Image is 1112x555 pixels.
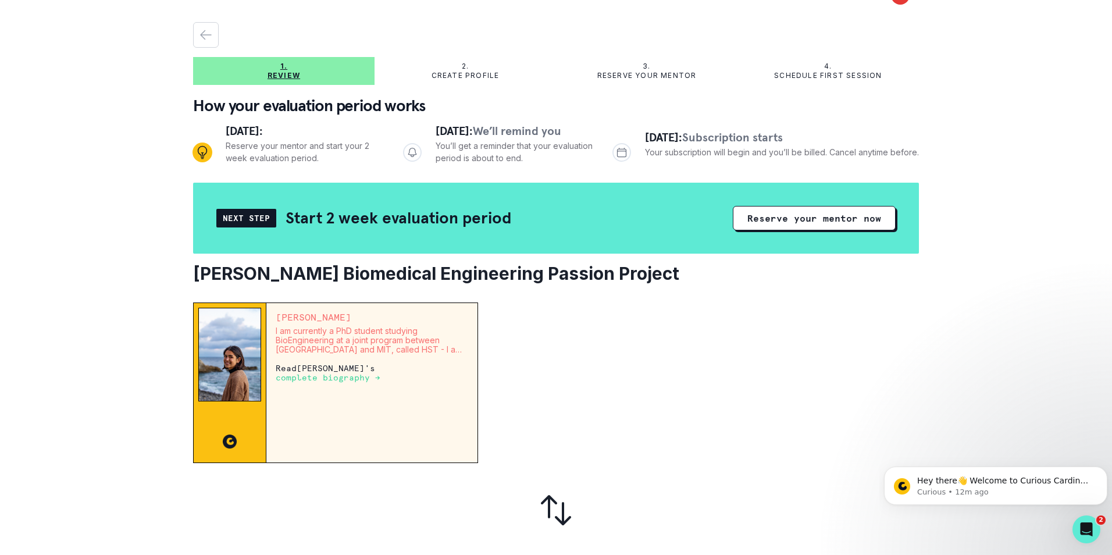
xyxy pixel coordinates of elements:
p: Review [268,71,300,80]
h2: Start 2 week evaluation period [286,208,511,228]
p: 4. [824,62,832,71]
span: We’ll remind you [473,123,561,138]
p: I am currently a PhD student studying BioEngineering at a joint program between [GEOGRAPHIC_DATA]... [276,326,468,354]
iframe: Intercom notifications message [879,442,1112,524]
span: [DATE]: [645,130,682,145]
p: 1. [280,62,287,71]
p: You’ll get a reminder that your evaluation period is about to end. [436,140,594,164]
p: complete biography → [276,373,380,382]
iframe: Intercom live chat [1072,515,1100,543]
span: 2 [1096,515,1106,525]
p: How your evaluation period works [193,94,919,118]
div: Progress [193,122,919,183]
div: Next Step [216,209,276,227]
h2: [PERSON_NAME] Biomedical Engineering Passion Project [193,263,919,284]
button: Reserve your mentor now [733,206,896,230]
img: Mentor Image [198,308,261,401]
img: CC image [223,435,237,449]
p: [PERSON_NAME] [276,312,468,322]
p: 2. [462,62,469,71]
p: Reserve your mentor [597,71,697,80]
p: Create profile [432,71,500,80]
span: [DATE]: [436,123,473,138]
p: Read [PERSON_NAME] 's [276,364,468,382]
p: Schedule first session [774,71,882,80]
p: 3. [643,62,650,71]
span: [DATE]: [226,123,263,138]
p: Your subscription will begin and you’ll be billed. Cancel anytime before. [645,146,919,158]
span: Subscription starts [682,130,783,145]
p: Reserve your mentor and start your 2 week evaluation period. [226,140,384,164]
a: complete biography → [276,372,380,382]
